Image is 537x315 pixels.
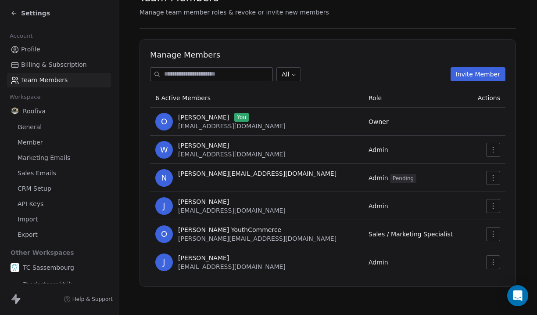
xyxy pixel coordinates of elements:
span: You [234,113,249,122]
button: Invite Member [451,67,505,81]
span: Sales / Marketing Specialist [369,231,453,238]
span: [EMAIL_ADDRESS][DOMAIN_NAME] [178,207,286,214]
span: Member [18,138,43,147]
span: Profile [21,45,40,54]
a: Settings [11,9,50,18]
span: Pending [390,174,416,183]
span: [PERSON_NAME] [178,141,229,150]
span: Marketing Emails [18,153,70,163]
span: Tandartspraktijk Zijdelwaard [23,280,107,297]
span: Owner [369,118,389,125]
span: [PERSON_NAME] [178,253,229,262]
span: Workspace [6,91,44,104]
a: Import [7,212,111,227]
a: Help & Support [64,296,113,303]
a: Billing & Subscription [7,58,111,72]
span: Admin [369,259,388,266]
span: n [155,169,173,187]
a: Export [7,228,111,242]
span: [PERSON_NAME] [178,113,229,122]
span: Other Workspaces [7,246,78,260]
a: Sales Emails [7,166,111,181]
span: Admin [369,146,388,153]
span: W [155,141,173,159]
span: O [155,225,173,243]
span: [PERSON_NAME] [178,197,229,206]
span: J [155,253,173,271]
span: [EMAIL_ADDRESS][DOMAIN_NAME] [178,151,286,158]
span: Account [6,29,36,43]
span: j [155,197,173,215]
span: CRM Setup [18,184,51,193]
span: o [155,113,173,130]
span: Team Members [21,76,68,85]
span: Admin [369,174,416,181]
span: [PERSON_NAME][EMAIL_ADDRESS][DOMAIN_NAME] [178,235,337,242]
span: [PERSON_NAME][EMAIL_ADDRESS][DOMAIN_NAME] [178,169,337,178]
span: API Keys [18,199,43,209]
span: 6 Active Members [155,94,211,101]
span: Roofiva [23,107,46,116]
span: Sales Emails [18,169,56,178]
span: [PERSON_NAME] YouthCommerce [178,225,281,234]
span: Export [18,230,38,239]
span: Settings [21,9,50,18]
img: cropped-favo.png [11,263,19,272]
a: API Keys [7,197,111,211]
span: TC Sassembourg [23,263,74,272]
span: General [18,123,42,132]
span: Help & Support [72,296,113,303]
a: Profile [7,42,111,57]
a: General [7,120,111,134]
a: Team Members [7,73,111,87]
a: Marketing Emails [7,151,111,165]
h1: Manage Members [150,50,505,60]
span: Admin [369,203,388,210]
span: Manage team member roles & revoke or invite new members [140,9,329,16]
span: [EMAIL_ADDRESS][DOMAIN_NAME] [178,123,286,130]
img: Roofiva%20logo%20flavicon.png [11,107,19,116]
span: Actions [478,94,500,101]
span: Billing & Subscription [21,60,87,69]
div: Open Intercom Messenger [507,285,528,306]
a: CRM Setup [7,181,111,196]
span: [EMAIL_ADDRESS][DOMAIN_NAME] [178,263,286,270]
a: Member [7,135,111,150]
span: Import [18,215,38,224]
span: Role [369,94,382,101]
